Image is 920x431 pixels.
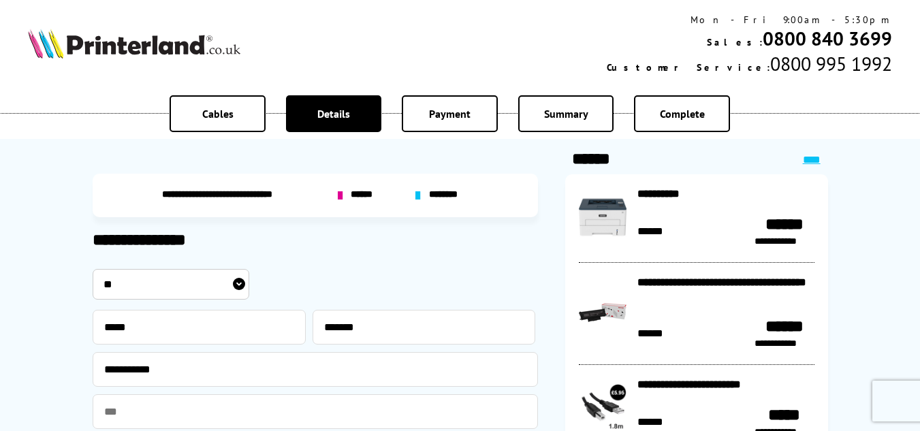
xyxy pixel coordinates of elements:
span: Summary [544,107,588,121]
div: Mon - Fri 9:00am - 5:30pm [607,14,892,26]
span: Complete [660,107,705,121]
a: 0800 840 3699 [763,26,892,51]
span: Sales: [707,36,763,48]
span: Payment [429,107,471,121]
span: Cables [202,107,234,121]
span: 0800 995 1992 [770,51,892,76]
span: Customer Service: [607,61,770,74]
span: Details [317,107,350,121]
img: Printerland Logo [28,29,240,59]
